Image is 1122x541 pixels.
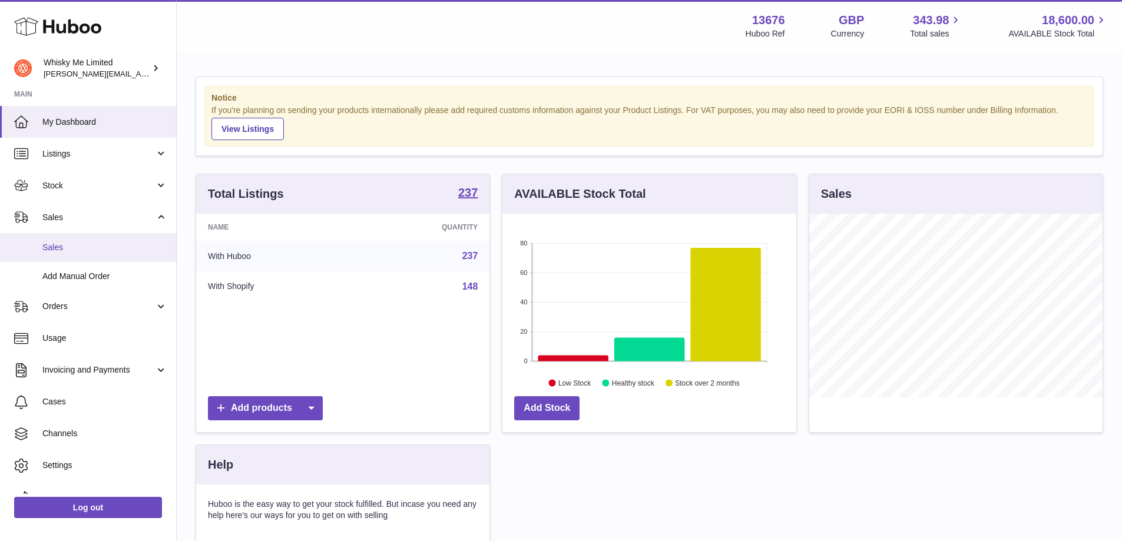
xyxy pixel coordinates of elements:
td: With Shopify [196,271,355,302]
span: Returns [42,492,167,503]
a: 343.98 Total sales [910,12,962,39]
span: [PERSON_NAME][EMAIL_ADDRESS][DOMAIN_NAME] [44,69,236,78]
span: AVAILABLE Stock Total [1008,28,1108,39]
span: Sales [42,242,167,253]
span: Settings [42,460,167,471]
span: Add Manual Order [42,271,167,282]
strong: 237 [458,187,478,198]
th: Name [196,214,355,241]
div: Currency [831,28,865,39]
span: 343.98 [913,12,949,28]
h3: Help [208,457,233,473]
text: 80 [521,240,528,247]
strong: 13676 [752,12,785,28]
span: Sales [42,212,155,223]
text: Low Stock [558,379,591,387]
div: If you're planning on sending your products internationally please add required customs informati... [211,105,1087,140]
a: Log out [14,497,162,518]
text: 0 [524,357,528,364]
span: Cases [42,396,167,407]
p: Huboo is the easy way to get your stock fulfilled. But incase you need any help here's our ways f... [208,499,478,521]
a: 148 [462,281,478,291]
a: Add products [208,396,323,420]
a: 18,600.00 AVAILABLE Stock Total [1008,12,1108,39]
h3: Total Listings [208,186,284,202]
text: Stock over 2 months [676,379,740,387]
span: Orders [42,301,155,312]
strong: Notice [211,92,1087,104]
span: 18,600.00 [1042,12,1094,28]
a: Add Stock [514,396,580,420]
a: 237 [462,251,478,261]
text: Healthy stock [612,379,655,387]
text: 40 [521,298,528,306]
span: Channels [42,428,167,439]
td: With Huboo [196,241,355,271]
img: frances@whiskyshop.com [14,59,32,77]
a: View Listings [211,118,284,140]
span: Usage [42,333,167,344]
span: My Dashboard [42,117,167,128]
a: 237 [458,187,478,201]
text: 60 [521,269,528,276]
h3: Sales [821,186,852,202]
strong: GBP [839,12,864,28]
span: Total sales [910,28,962,39]
text: 20 [521,328,528,335]
div: Whisky Me Limited [44,57,150,79]
th: Quantity [355,214,490,241]
span: Listings [42,148,155,160]
span: Invoicing and Payments [42,364,155,376]
div: Huboo Ref [746,28,785,39]
span: Stock [42,180,155,191]
h3: AVAILABLE Stock Total [514,186,646,202]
